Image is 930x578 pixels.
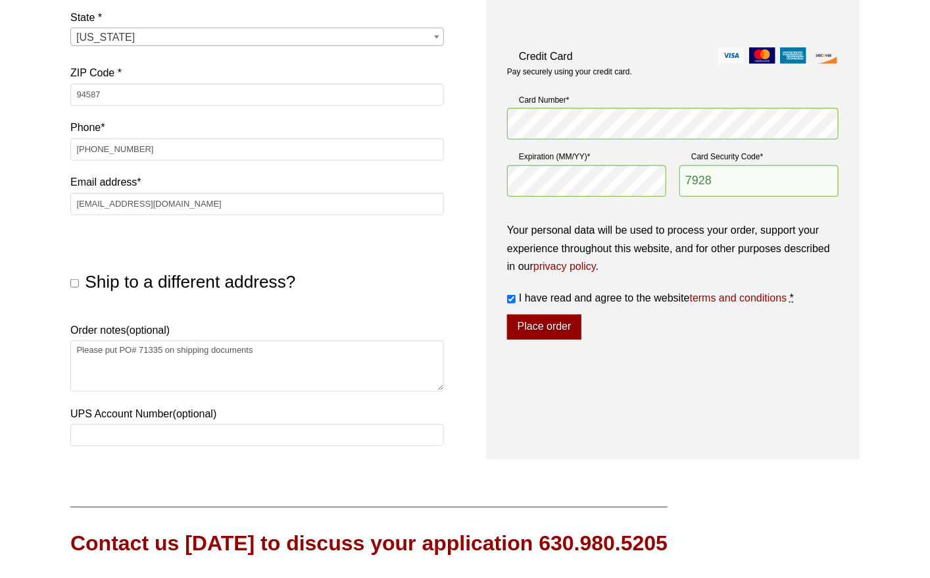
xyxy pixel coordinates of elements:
p: Your personal data will be used to process your order, support your experience throughout this we... [507,221,839,275]
span: (optional) [173,408,217,419]
input: CSC [679,165,839,197]
label: Phone [70,118,444,136]
div: Contact us [DATE] to discuss your application 630.980.5205 [70,529,668,558]
span: I have read and agree to the website [519,292,787,303]
p: Pay securely using your credit card. [507,66,839,78]
img: amex [780,47,806,64]
span: California [71,28,443,47]
label: UPS Account Number [70,405,444,423]
label: State [70,9,444,26]
a: terms and conditions [690,292,787,303]
span: Ship to a different address? [85,272,295,292]
img: visa [718,47,745,64]
fieldset: Payment Info [507,88,839,208]
label: Card Security Code [679,150,839,163]
label: ZIP Code [70,64,444,82]
button: Place order [507,315,581,340]
abbr: required [790,292,794,303]
label: Email address [70,173,444,191]
a: privacy policy [533,261,596,272]
input: Ship to a different address? [70,279,79,288]
img: mastercard [749,47,775,64]
input: I have read and agree to the websiteterms and conditions * [507,295,516,303]
label: Credit Card [507,47,839,65]
span: State [70,28,444,46]
label: Order notes [70,321,444,339]
span: (optional) [126,325,170,336]
label: Card Number [507,93,839,107]
img: discover [811,47,837,64]
label: Expiration (MM/YY) [507,150,666,163]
